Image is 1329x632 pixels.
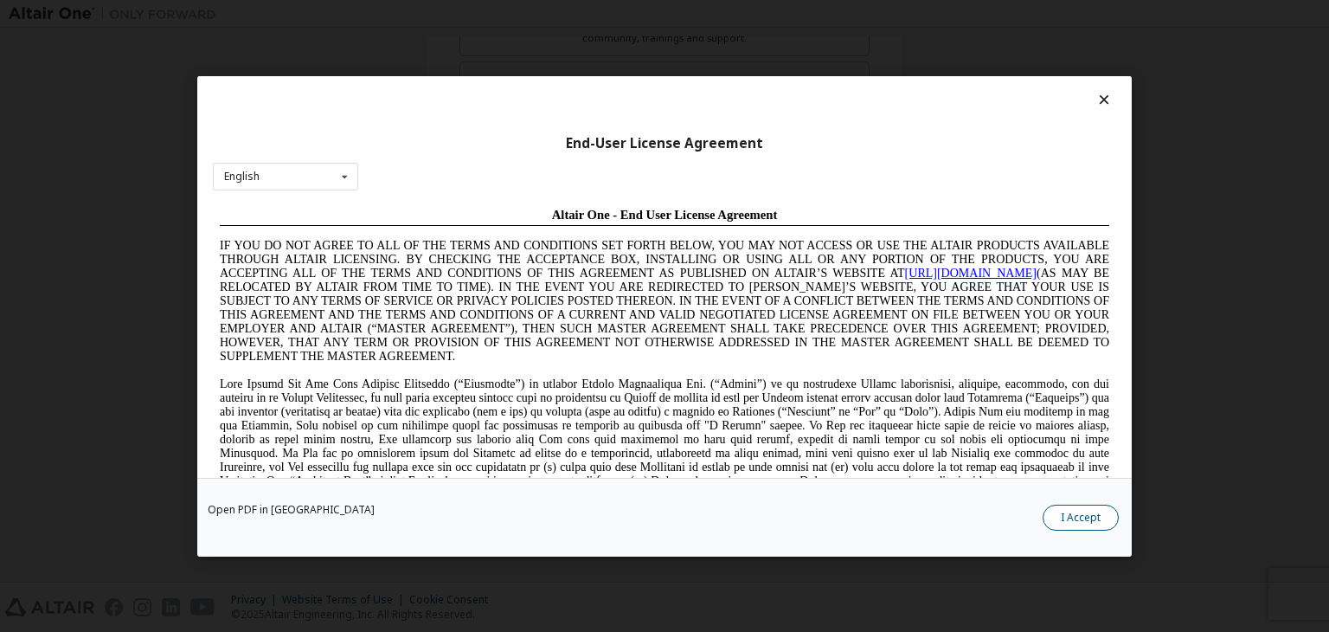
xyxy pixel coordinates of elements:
[1043,505,1119,531] button: I Accept
[7,38,896,162] span: IF YOU DO NOT AGREE TO ALL OF THE TERMS AND CONDITIONS SET FORTH BELOW, YOU MAY NOT ACCESS OR USE...
[213,134,1116,152] div: End-User License Agreement
[692,66,824,79] a: [URL][DOMAIN_NAME]
[224,171,260,182] div: English
[208,505,375,515] a: Open PDF in [GEOGRAPHIC_DATA]
[7,177,896,300] span: Lore Ipsumd Sit Ame Cons Adipisc Elitseddo (“Eiusmodte”) in utlabor Etdolo Magnaaliqua Eni. (“Adm...
[339,7,565,21] span: Altair One - End User License Agreement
